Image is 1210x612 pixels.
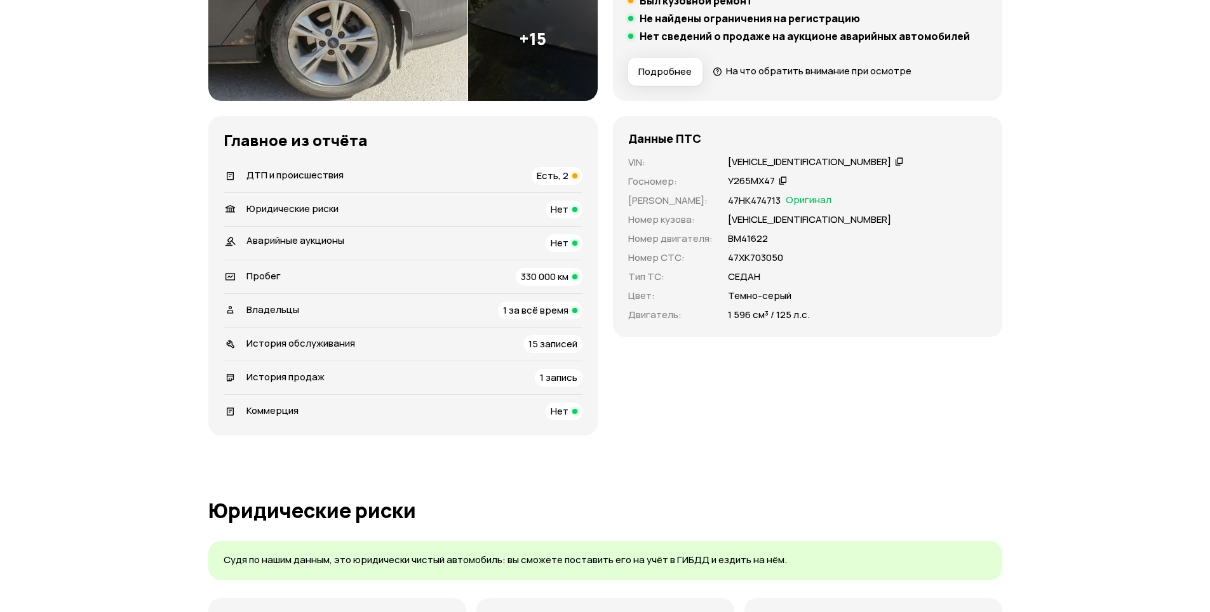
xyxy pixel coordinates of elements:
span: Нет [551,203,568,216]
div: [VEHICLE_IDENTIFICATION_NUMBER] [728,156,891,169]
p: 47ХК703050 [728,251,783,265]
p: 1 596 см³ / 125 л.с. [728,308,810,322]
span: Аварийные аукционы [246,234,344,247]
p: Госномер : [628,175,713,189]
button: Подробнее [628,58,702,86]
span: 330 000 км [521,270,568,283]
h4: Данные ПТС [628,131,701,145]
p: Темно-серый [728,289,791,303]
p: 47НК474713 [728,194,781,208]
span: Подробнее [638,65,692,78]
p: Судя по нашим данным, это юридически чистый автомобиль: вы сможете поставить его на учёт в ГИБДД ... [224,554,987,567]
div: У265МХ47 [728,175,775,188]
span: Есть, 2 [537,169,568,182]
span: 1 за всё время [503,303,568,317]
span: ДТП и происшествия [246,168,344,182]
p: Цвет : [628,289,713,303]
span: Владельцы [246,303,299,316]
a: На что обратить внимание при осмотре [713,64,912,77]
p: VIN : [628,156,713,170]
span: 15 записей [528,337,577,350]
span: 1 запись [540,371,577,384]
p: ВМ41622 [728,232,768,246]
p: СЕДАН [728,270,760,284]
span: Юридические риски [246,202,339,215]
span: Оригинал [786,194,831,208]
p: [PERSON_NAME] : [628,194,713,208]
span: Нет [551,404,568,418]
span: На что обратить внимание при осмотре [726,64,911,77]
p: [VEHICLE_IDENTIFICATION_NUMBER] [728,213,891,227]
h3: Главное из отчёта [224,131,582,149]
p: Номер двигателя : [628,232,713,246]
h5: Не найдены ограничения на регистрацию [640,12,860,25]
p: Тип ТС : [628,270,713,284]
h5: Нет сведений о продаже на аукционе аварийных автомобилей [640,30,970,43]
p: Номер кузова : [628,213,713,227]
p: Номер СТС : [628,251,713,265]
span: Пробег [246,269,281,283]
span: Нет [551,236,568,249]
p: Двигатель : [628,308,713,322]
h1: Юридические риски [208,499,1002,522]
span: История обслуживания [246,336,355,350]
span: Коммерция [246,404,299,417]
span: История продаж [246,370,325,383]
